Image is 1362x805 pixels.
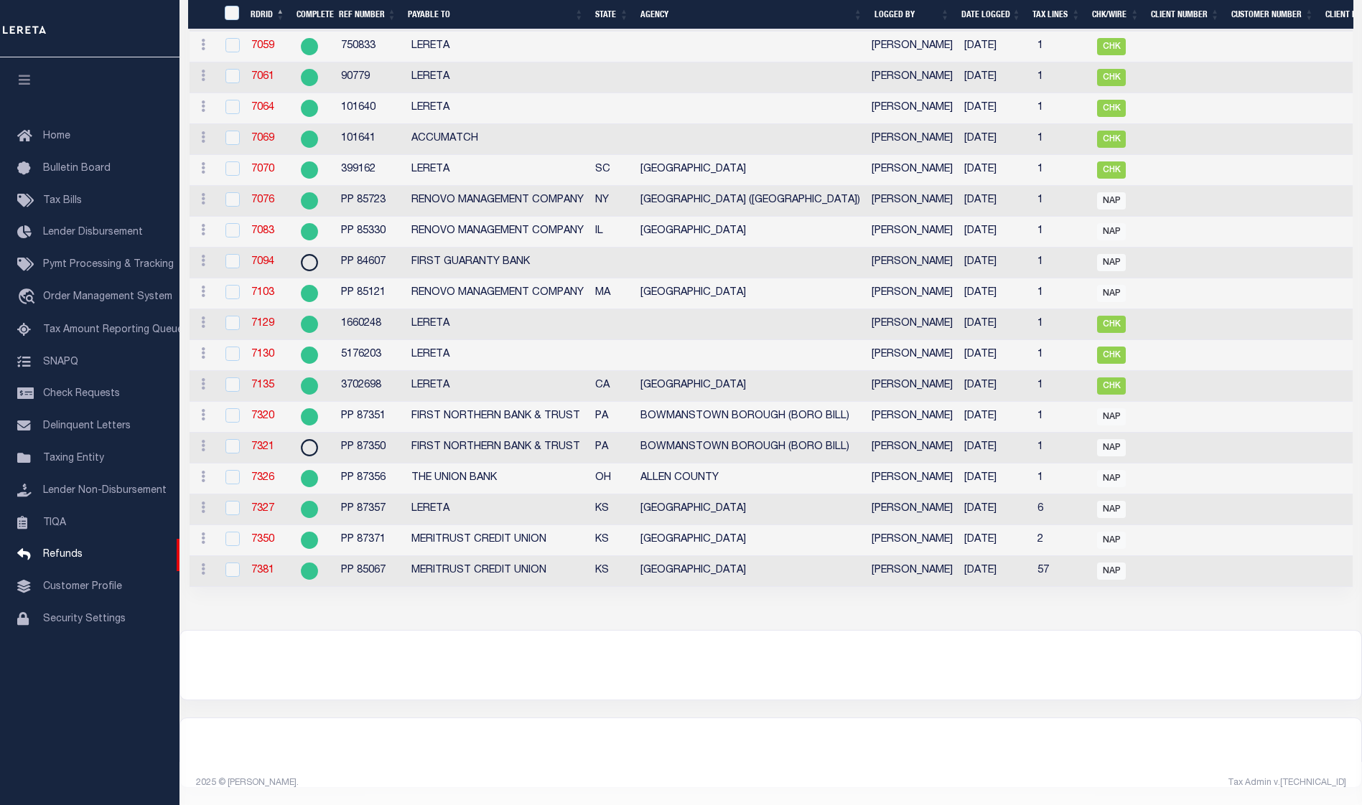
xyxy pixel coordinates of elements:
[43,582,122,592] span: Customer Profile
[1032,32,1091,62] td: 1
[251,411,274,421] a: 7320
[866,340,958,371] td: [PERSON_NAME]
[635,433,866,463] td: BOWMANSTOWN BOROUGH (BORO BILL)
[1032,309,1091,340] td: 1
[335,32,406,62] td: 750833
[958,371,1032,402] td: [DATE]
[251,257,274,267] a: 7094
[1032,494,1091,525] td: 6
[1032,556,1091,587] td: 57
[866,371,958,402] td: [PERSON_NAME]
[866,525,958,556] td: [PERSON_NAME]
[251,349,274,359] a: 7130
[43,517,66,527] span: TIQA
[1097,100,1126,117] span: CHK
[958,217,1032,248] td: [DATE]
[958,155,1032,186] td: [DATE]
[958,248,1032,278] td: [DATE]
[43,421,131,431] span: Delinquent Letters
[43,453,104,463] span: Taxing Entity
[1032,463,1091,494] td: 1
[589,433,635,463] td: PA
[1097,131,1126,148] span: CHK
[1032,340,1091,371] td: 1
[406,93,589,124] td: LERETA
[958,340,1032,371] td: [DATE]
[406,278,589,309] td: RENOVO MANAGEMENT COMPANY
[589,155,635,186] td: SC
[251,380,274,390] a: 7135
[1097,161,1126,179] span: CHK
[866,217,958,248] td: [PERSON_NAME]
[335,556,406,587] td: PP 85067
[335,217,406,248] td: PP 85330
[251,133,274,143] a: 7069
[958,556,1032,587] td: [DATE]
[335,340,406,371] td: 5176203
[589,556,635,587] td: KS
[43,260,174,270] span: Pymt Processing & Tracking
[866,494,958,525] td: [PERSON_NAME]
[335,494,406,525] td: PP 87357
[335,278,406,309] td: PP 85121
[406,32,589,62] td: LERETA
[1097,347,1126,364] span: CHK
[1032,155,1091,186] td: 1
[1032,371,1091,402] td: 1
[589,463,635,494] td: OH
[589,186,635,217] td: NY
[866,155,958,186] td: [PERSON_NAME]
[406,309,589,340] td: LERETA
[958,32,1032,62] td: [DATE]
[1032,124,1091,155] td: 1
[866,433,958,463] td: [PERSON_NAME]
[866,556,958,587] td: [PERSON_NAME]
[406,433,589,463] td: FIRST NORTHERN BANK & TRUST
[1097,285,1126,302] span: NAP
[635,556,866,587] td: [GEOGRAPHIC_DATA]
[406,248,589,278] td: FIRST GUARANTY BANK
[1097,470,1126,487] span: NAP
[589,278,635,309] td: MA
[866,402,958,433] td: [PERSON_NAME]
[635,463,866,494] td: ALLEN COUNTY
[43,325,183,335] span: Tax Amount Reporting Queue
[866,309,958,340] td: [PERSON_NAME]
[406,217,589,248] td: RENOVO MANAGEMENT COMPANY
[1097,38,1126,55] span: CHK
[406,371,589,402] td: LERETA
[251,319,274,329] a: 7129
[406,186,589,217] td: RENOVO MANAGEMENT COMPANY
[589,525,635,556] td: KS
[406,124,589,155] td: ACCUMATCH
[1032,217,1091,248] td: 1
[1032,402,1091,433] td: 1
[866,93,958,124] td: [PERSON_NAME]
[866,32,958,62] td: [PERSON_NAME]
[251,195,274,205] a: 7076
[43,131,70,141] span: Home
[958,62,1032,93] td: [DATE]
[185,776,771,789] div: 2025 © [PERSON_NAME].
[635,186,866,217] td: [GEOGRAPHIC_DATA] ([GEOGRAPHIC_DATA])
[251,164,274,174] a: 7070
[1097,254,1126,271] span: NAP
[589,402,635,433] td: PA
[958,124,1032,155] td: [DATE]
[406,155,589,186] td: LERETA
[1097,316,1126,333] span: CHK
[43,196,82,206] span: Tax Bills
[251,41,274,51] a: 7059
[958,494,1032,525] td: [DATE]
[866,463,958,494] td: [PERSON_NAME]
[1097,377,1126,395] span: CHK
[406,463,589,494] td: THE UNION BANK
[635,278,866,309] td: [GEOGRAPHIC_DATA]
[958,309,1032,340] td: [DATE]
[43,227,143,237] span: Lender Disbursement
[589,371,635,402] td: CA
[251,288,274,298] a: 7103
[43,486,167,496] span: Lender Non-Disbursement
[782,776,1346,789] div: Tax Admin v.[TECHNICAL_ID]
[335,248,406,278] td: PP 84607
